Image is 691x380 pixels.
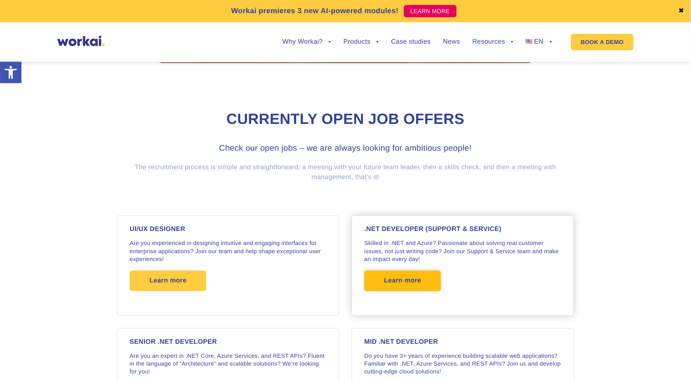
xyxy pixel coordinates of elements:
[679,8,684,14] a: ✖
[473,39,514,45] a: Resources
[130,226,327,233] h4: UI/UX DESIGNER
[231,5,399,16] p: Workai premieres 3 new AI-powered modules!
[364,339,561,345] h4: MID .NET DEVELOPER
[111,209,345,322] a: UI/UX DESIGNER Are you experienced in designing intuitive and engaging interfaces for enterprise ...
[391,39,431,45] a: Case studies
[364,226,561,233] h4: .NET DEVELOPER (Support & Service)
[571,34,634,50] a: BOOK A DEMO
[282,39,331,45] a: Why Workai?
[191,142,500,154] h3: Check our open jobs – we are always looking for ambitious people!
[364,352,561,376] p: Do you have 3+ years of experience building scalable web applications? Familiar with .NET, Azure ...
[149,270,187,291] span: Learn more
[130,339,327,345] h4: SENIOR .NET DEVELOPER
[384,270,421,291] span: Learn more
[343,39,379,45] a: Products
[535,38,544,45] span: EN
[345,209,580,322] a: .NET DEVELOPER (Support & Service) Skilled in .NET and Azure? Passionate about solving real custo...
[135,164,556,181] span: The recruitment process is simple and straightforward: a meeting with your future team leader, th...
[443,39,460,45] a: News
[364,239,561,263] p: Skilled in .NET and Azure? Passionate about solving real customer issues, not just writing code? ...
[404,5,457,17] a: LEARN MORE
[117,109,574,129] h2: Currently open job offers
[130,239,327,263] p: Are you experienced in designing intuitive and engaging interfaces for enterprise applications? J...
[130,352,327,376] p: Are you an expert in .NET Core, Azure Services, and REST APIs? Fluent in the language of “Archite...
